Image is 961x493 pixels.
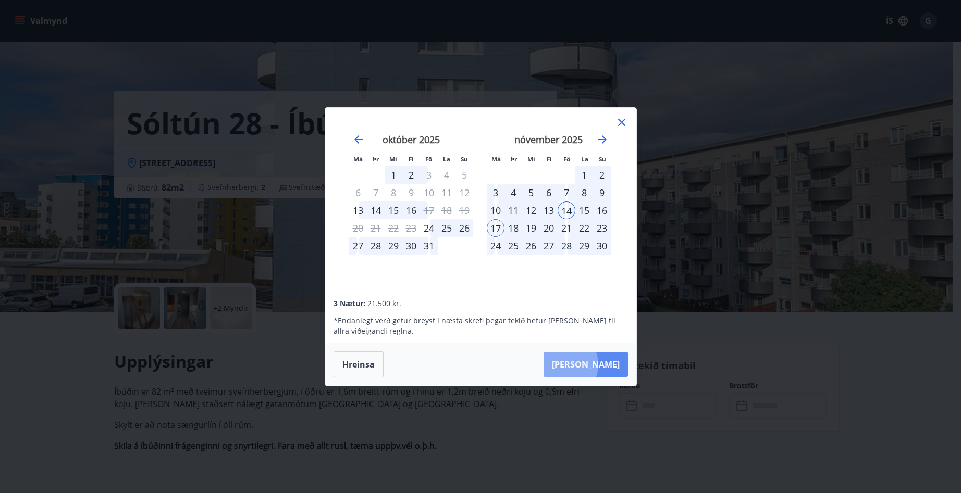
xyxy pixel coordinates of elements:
td: Choose miðvikudagur, 29. október 2025 as your check-in date. It’s available. [385,237,402,255]
div: 16 [402,201,420,219]
td: Selected. laugardagur, 15. nóvember 2025 [575,201,593,219]
td: Choose föstudagur, 28. nóvember 2025 as your check-in date. It’s available. [558,237,575,255]
strong: nóvember 2025 [514,133,583,146]
div: Calendar [338,120,624,277]
td: Choose þriðjudagur, 18. nóvember 2025 as your check-in date. It’s available. [504,219,522,237]
div: 1 [385,166,402,184]
td: Choose fimmtudagur, 6. nóvember 2025 as your check-in date. It’s available. [540,184,558,201]
div: 17 [487,219,504,237]
div: 7 [558,184,575,201]
small: Þr [511,155,517,163]
td: Choose fimmtudagur, 20. nóvember 2025 as your check-in date. It’s available. [540,219,558,237]
div: 10 [487,201,504,219]
td: Choose þriðjudagur, 14. október 2025 as your check-in date. It’s available. [367,201,385,219]
td: Choose þriðjudagur, 25. nóvember 2025 as your check-in date. It’s available. [504,237,522,255]
div: 29 [385,237,402,255]
td: Choose fimmtudagur, 30. október 2025 as your check-in date. It’s available. [402,237,420,255]
div: 5 [522,184,540,201]
div: 13 [540,201,558,219]
div: 25 [504,237,522,255]
small: Fö [563,155,570,163]
td: Not available. föstudagur, 10. október 2025 [420,184,438,201]
td: Not available. laugardagur, 11. október 2025 [438,184,455,201]
small: La [581,155,588,163]
small: Má [491,155,501,163]
div: 23 [593,219,611,237]
div: 16 [593,201,611,219]
small: Mi [527,155,535,163]
div: 21 [558,219,575,237]
td: Choose miðvikudagur, 19. nóvember 2025 as your check-in date. It’s available. [522,219,540,237]
td: Not available. miðvikudagur, 8. október 2025 [385,184,402,201]
td: Not available. fimmtudagur, 23. október 2025 [402,219,420,237]
div: 30 [593,237,611,255]
td: Not available. þriðjudagur, 21. október 2025 [367,219,385,237]
td: Not available. laugardagur, 4. október 2025 [438,166,455,184]
div: 27 [540,237,558,255]
td: Choose föstudagur, 24. október 2025 as your check-in date. It’s available. [420,219,438,237]
td: Choose sunnudagur, 30. nóvember 2025 as your check-in date. It’s available. [593,237,611,255]
div: 20 [540,219,558,237]
strong: október 2025 [383,133,440,146]
div: 4 [504,184,522,201]
td: Choose föstudagur, 21. nóvember 2025 as your check-in date. It’s available. [558,219,575,237]
td: Choose fimmtudagur, 13. nóvember 2025 as your check-in date. It’s available. [540,201,558,219]
div: 19 [522,219,540,237]
td: Choose mánudagur, 3. nóvember 2025 as your check-in date. It’s available. [487,184,504,201]
button: Hreinsa [334,351,384,377]
small: Má [353,155,363,163]
small: Su [599,155,606,163]
td: Choose sunnudagur, 9. nóvember 2025 as your check-in date. It’s available. [593,184,611,201]
td: Choose fimmtudagur, 27. nóvember 2025 as your check-in date. It’s available. [540,237,558,255]
small: Su [461,155,468,163]
div: 31 [420,237,438,255]
td: Choose föstudagur, 31. október 2025 as your check-in date. It’s available. [420,237,438,255]
div: Aðeins útritun í boði [420,166,438,184]
div: 26 [455,219,473,237]
td: Choose mánudagur, 24. nóvember 2025 as your check-in date. It’s available. [487,237,504,255]
small: Fi [547,155,552,163]
div: 24 [487,237,504,255]
td: Not available. mánudagur, 6. október 2025 [349,184,367,201]
td: Selected. sunnudagur, 16. nóvember 2025 [593,201,611,219]
div: Move forward to switch to the next month. [596,133,609,146]
td: Choose föstudagur, 17. október 2025 as your check-in date. It’s available. [420,201,438,219]
div: Aðeins innritun í boði [420,219,438,237]
td: Choose fimmtudagur, 16. október 2025 as your check-in date. It’s available. [402,201,420,219]
div: 6 [540,184,558,201]
div: 15 [575,201,593,219]
td: Choose sunnudagur, 26. október 2025 as your check-in date. It’s available. [455,219,473,237]
td: Choose laugardagur, 25. október 2025 as your check-in date. It’s available. [438,219,455,237]
div: 12 [522,201,540,219]
small: Fi [409,155,414,163]
div: 30 [402,237,420,255]
td: Choose miðvikudagur, 12. nóvember 2025 as your check-in date. It’s available. [522,201,540,219]
div: 25 [438,219,455,237]
div: 14 [558,201,575,219]
td: Selected as start date. föstudagur, 14. nóvember 2025 [558,201,575,219]
td: Not available. sunnudagur, 19. október 2025 [455,201,473,219]
div: Move backward to switch to the previous month. [352,133,365,146]
td: Not available. sunnudagur, 5. október 2025 [455,166,473,184]
div: 9 [593,184,611,201]
td: Choose föstudagur, 3. október 2025 as your check-in date. It’s available. [420,166,438,184]
td: Choose laugardagur, 1. nóvember 2025 as your check-in date. It’s available. [575,166,593,184]
td: Choose þriðjudagur, 28. október 2025 as your check-in date. It’s available. [367,237,385,255]
td: Choose laugardagur, 8. nóvember 2025 as your check-in date. It’s available. [575,184,593,201]
td: Choose miðvikudagur, 5. nóvember 2025 as your check-in date. It’s available. [522,184,540,201]
td: Choose þriðjudagur, 11. nóvember 2025 as your check-in date. It’s available. [504,201,522,219]
div: 11 [504,201,522,219]
small: Fö [425,155,432,163]
div: 29 [575,237,593,255]
div: 3 [487,184,504,201]
td: Choose föstudagur, 7. nóvember 2025 as your check-in date. It’s available. [558,184,575,201]
td: Choose fimmtudagur, 2. október 2025 as your check-in date. It’s available. [402,166,420,184]
div: 22 [575,219,593,237]
div: 2 [593,166,611,184]
td: Not available. laugardagur, 18. október 2025 [438,201,455,219]
div: Aðeins innritun í boði [349,201,367,219]
td: Not available. mánudagur, 20. október 2025 [349,219,367,237]
span: 3 Nætur: [334,298,365,308]
div: 2 [402,166,420,184]
div: Aðeins útritun í boði [420,201,438,219]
